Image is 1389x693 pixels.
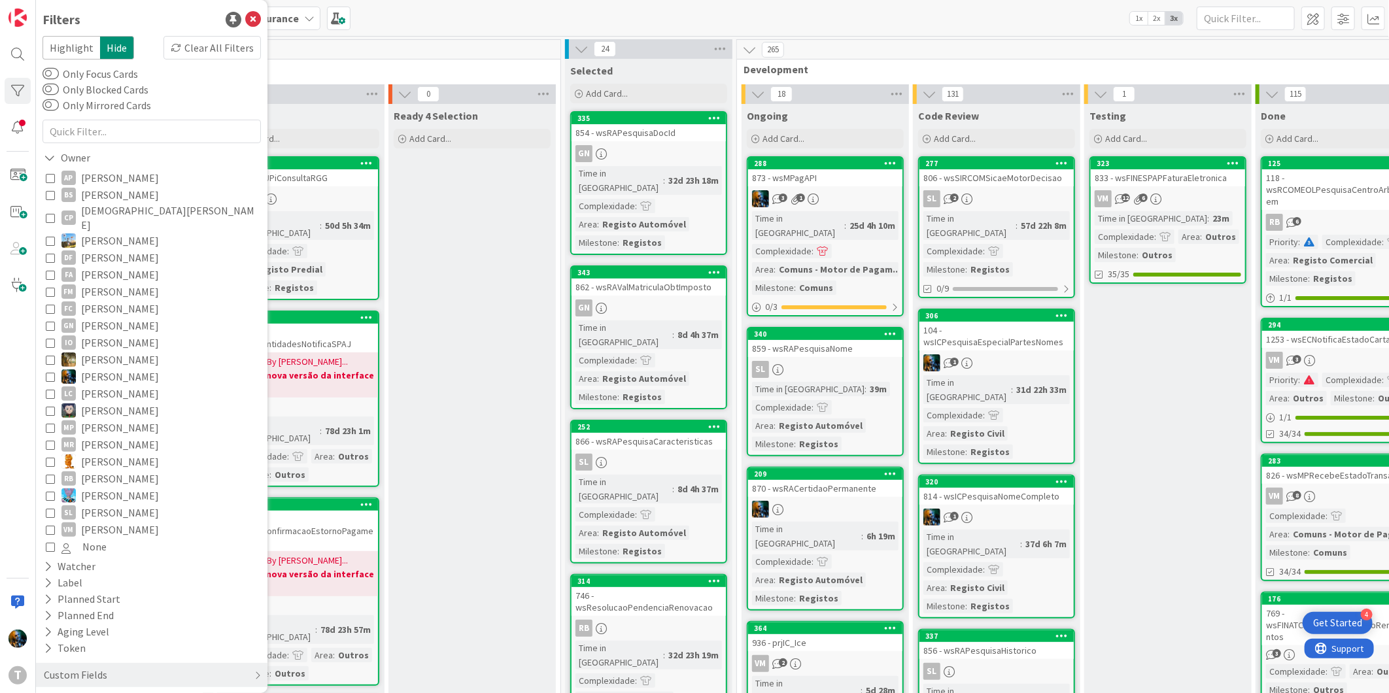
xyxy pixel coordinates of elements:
[577,114,726,123] div: 335
[46,266,258,283] button: FA [PERSON_NAME]
[287,244,289,258] span: :
[269,467,271,482] span: :
[61,211,76,225] div: CP
[228,416,320,445] div: Time in [GEOGRAPHIC_DATA]
[919,190,1074,207] div: SL
[752,190,769,207] img: JC
[61,267,76,282] div: FA
[46,385,258,402] button: LC [PERSON_NAME]
[43,99,59,112] button: Only Mirrored Cards
[575,217,597,231] div: Area
[1089,156,1246,284] a: 323833 - wsFINESPAPFaturaEletronicaVMTime in [GEOGRAPHIC_DATA]:23mComplexidade:Area:OutrosMilesto...
[617,235,619,250] span: :
[663,173,665,188] span: :
[43,83,59,96] button: Only Blocked Cards
[46,186,258,203] button: BS [PERSON_NAME]
[1108,267,1129,281] span: 35/35
[748,328,902,357] div: 340859 - wsRAPesquisaNome
[748,158,902,169] div: 288
[335,449,372,464] div: Outros
[320,424,322,438] span: :
[61,233,76,248] img: DG
[61,250,76,265] div: DF
[748,480,902,497] div: 870 - wsRACertidaoPermanente
[923,426,945,441] div: Area
[1382,373,1384,387] span: :
[923,408,983,422] div: Complexidade
[752,211,844,240] div: Time in [GEOGRAPHIC_DATA]
[1091,158,1245,169] div: 323
[81,419,159,436] span: [PERSON_NAME]
[1266,235,1298,249] div: Priority
[81,368,159,385] span: [PERSON_NAME]
[1137,248,1139,262] span: :
[1266,253,1288,267] div: Area
[967,445,1013,459] div: Registos
[794,280,796,295] span: :
[222,156,379,300] a: 233144 - wsBUPiConsultaRGGDFTime in [GEOGRAPHIC_DATA]:50d 5h 34mComplexidade:Area:Registo Predial...
[925,159,1074,168] div: 277
[1091,158,1245,186] div: 323833 - wsFINESPAPFaturaEletronica
[322,218,374,233] div: 50d 5h 34m
[572,267,726,296] div: 343862 - wsRAValMatriculaObtImposto
[81,169,159,186] span: [PERSON_NAME]
[9,8,27,27] img: Visit kanbanzone.com
[776,262,904,277] div: Comuns - Motor de Pagam...
[923,211,1016,240] div: Time in [GEOGRAPHIC_DATA]
[765,300,778,314] span: 0 / 3
[46,169,258,186] button: AP [PERSON_NAME]
[61,301,76,316] div: FC
[1298,235,1300,249] span: :
[81,436,159,453] span: [PERSON_NAME]
[81,402,159,419] span: [PERSON_NAME]
[748,169,902,186] div: 873 - wsMPagAPI
[1279,291,1292,305] span: 1 / 1
[61,335,76,350] div: IO
[570,111,727,255] a: 335854 - wsRAPesquisaDocIdGNTime in [GEOGRAPHIC_DATA]:32d 23h 18mComplexidade:Area:Registo Automó...
[919,158,1074,169] div: 277
[1293,355,1301,363] span: 3
[1154,229,1156,244] span: :
[672,482,674,496] span: :
[763,133,804,144] span: Add Card...
[919,322,1074,350] div: 104 - wsICPesquisaEspecialPartesNomes
[575,475,672,503] div: Time in [GEOGRAPHIC_DATA]
[1097,159,1245,168] div: 323
[1288,253,1290,267] span: :
[965,445,967,459] span: :
[1266,214,1283,231] div: RB
[865,382,866,396] span: :
[43,97,151,113] label: Only Mirrored Cards
[748,328,902,340] div: 340
[43,66,138,82] label: Only Focus Cards
[46,368,258,385] button: JC [PERSON_NAME]
[241,355,348,369] span: [DATE] By [PERSON_NAME]...
[81,317,159,334] span: [PERSON_NAME]
[572,124,726,141] div: 854 - wsRAPesquisaDocId
[1266,391,1288,405] div: Area
[844,218,846,233] span: :
[269,280,271,295] span: :
[936,282,949,296] span: 0/9
[1290,253,1376,267] div: Registo Comercial
[224,190,378,207] div: DF
[575,299,592,316] div: GN
[945,426,947,441] span: :
[752,361,769,378] div: SL
[61,369,76,384] img: JC
[923,262,965,277] div: Milestone
[61,454,76,469] img: RL
[409,133,451,144] span: Add Card...
[1266,373,1298,387] div: Priority
[597,371,599,386] span: :
[1139,248,1176,262] div: Outros
[950,194,959,202] span: 2
[81,283,159,300] span: [PERSON_NAME]
[1382,235,1384,249] span: :
[577,268,726,277] div: 343
[575,199,635,213] div: Complexidade
[46,419,258,436] button: MP [PERSON_NAME]
[1266,352,1283,369] div: VM
[1202,229,1239,244] div: Outros
[1016,218,1018,233] span: :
